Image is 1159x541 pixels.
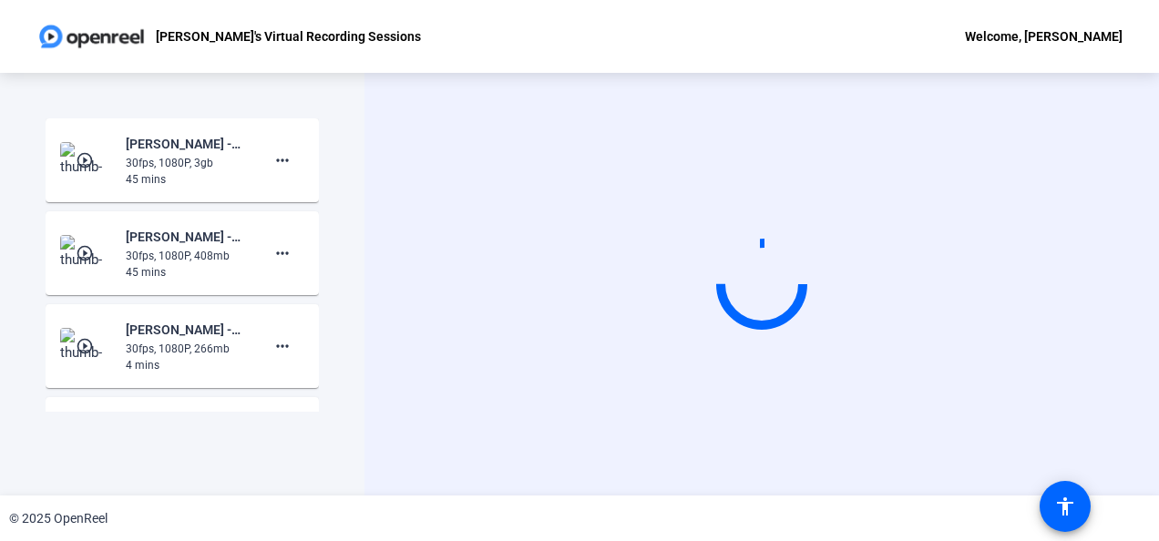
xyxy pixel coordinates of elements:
div: © 2025 OpenReel [9,509,108,528]
p: [PERSON_NAME]'s Virtual Recording Sessions [156,26,421,47]
img: OpenReel logo [36,18,147,55]
div: 30fps, 1080P, 408mb [126,248,248,264]
div: 45 mins [126,264,248,281]
div: [PERSON_NAME] -ANPL6330-[PERSON_NAME]-s Virtual Recording Sessions-1759893575781-webcam [126,133,248,155]
mat-icon: play_circle_outline [76,244,97,262]
mat-icon: play_circle_outline [76,151,97,169]
div: [PERSON_NAME] -ANPL6330-[PERSON_NAME]-s Virtual Recording Sessions-1759893194008-webcam [126,319,248,341]
div: 30fps, 1080P, 266mb [126,341,248,357]
div: 30fps, 1080P, 3gb [126,155,248,171]
div: 45 mins [126,171,248,188]
mat-icon: more_horiz [272,242,293,264]
mat-icon: accessibility [1054,495,1076,517]
div: [PERSON_NAME] -ANPL6330-[PERSON_NAME]-s Virtual Recording Sessions-1759893575781-screen [126,226,248,248]
img: thumb-nail [60,142,114,179]
mat-icon: more_horiz [272,335,293,357]
mat-icon: play_circle_outline [76,337,97,355]
div: Welcome, [PERSON_NAME] [965,26,1123,47]
img: thumb-nail [60,235,114,271]
div: 4 mins [126,357,248,373]
img: thumb-nail [60,328,114,364]
mat-icon: more_horiz [272,149,293,171]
